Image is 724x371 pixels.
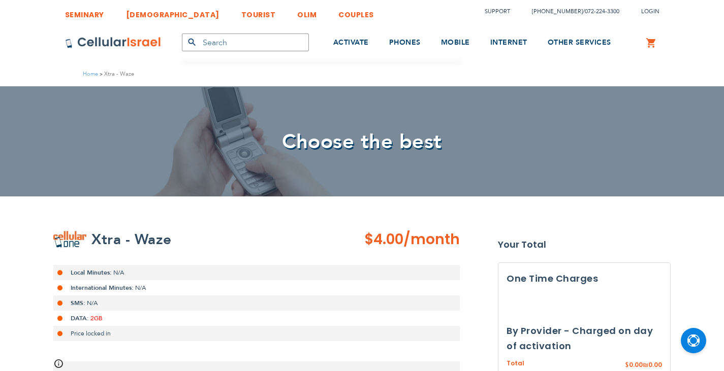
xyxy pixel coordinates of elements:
span: ₪ [643,361,648,370]
a: COUPLES [338,3,374,21]
li: / [522,4,619,19]
span: 0.00 [629,360,643,369]
strong: Your Total [498,237,671,252]
a: SEMINARY [65,3,104,21]
span: OTHER SERVICES [548,38,611,47]
strong: International Minutes: [71,284,134,292]
a: MOBILE [441,24,470,62]
li: Price locked in [53,326,460,341]
span: Total [507,359,524,368]
h2: Xtra - Waze [91,229,172,250]
span: $ [625,361,629,370]
a: INTERNET [490,24,527,62]
a: OTHER SERVICES [548,24,611,62]
a: 072-224-3300 [585,8,619,15]
span: PHONES [389,38,421,47]
a: ACTIVATE [333,24,369,62]
span: INTERNET [490,38,527,47]
h3: By Provider - Charged on day of activation [507,323,662,354]
span: N/A [135,284,146,292]
a: Home [83,70,98,78]
span: N/A [87,299,98,307]
a: [DEMOGRAPHIC_DATA] [126,3,219,21]
span: N/A [113,268,124,277]
h3: One Time Charges [507,271,662,286]
span: /month [403,229,460,250]
span: Choose the best [282,128,442,156]
span: 0.00 [648,360,662,369]
a: [PHONE_NUMBER] [532,8,583,15]
span: $4.00 [364,229,403,249]
strong: DATA: [71,314,89,322]
a: OLIM [297,3,317,21]
strong: SMS: [71,299,85,307]
a: TOURIST [241,3,276,21]
img: Cellular Israel Logo [65,37,162,49]
input: Search [182,33,309,51]
span: 2GB [90,314,103,322]
a: PHONES [389,24,421,62]
strong: Local Minutes: [71,268,112,277]
img: Xtra - Waze [53,231,86,248]
a: Support [485,8,510,15]
span: MOBILE [441,38,470,47]
li: Xtra - Waze [98,69,134,79]
span: Login [641,8,659,15]
span: ACTIVATE [333,38,369,47]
